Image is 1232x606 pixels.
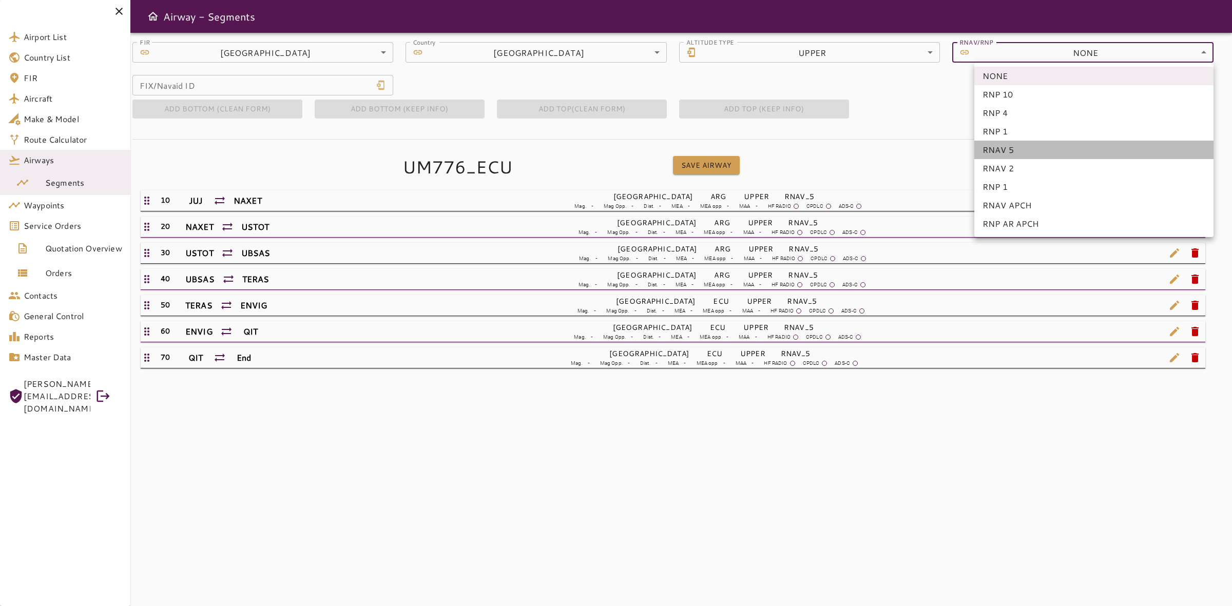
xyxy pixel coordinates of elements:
li: RNAV 5 [974,141,1214,159]
li: RNP 1 [974,178,1214,196]
li: RNP 4 [974,104,1214,122]
li: RNP 10 [974,85,1214,104]
li: RNP AR APCH [974,214,1214,233]
li: RNP 1 [974,122,1214,141]
li: NONE [974,67,1214,85]
li: RNAV 2 [974,159,1214,178]
li: RNAV APCH [974,196,1214,214]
